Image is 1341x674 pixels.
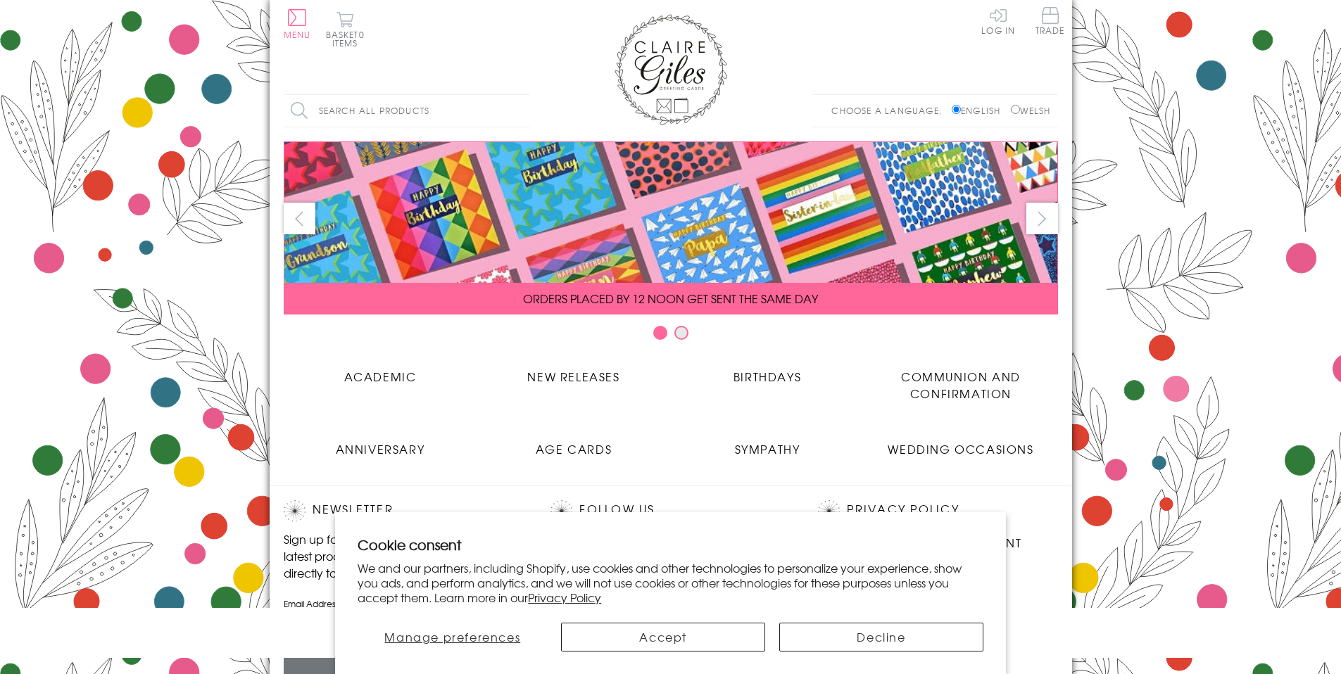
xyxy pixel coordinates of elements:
button: Decline [779,623,983,651]
span: Academic [344,368,417,385]
label: Email Address [284,597,523,610]
span: 0 items [332,28,365,49]
button: Menu [284,9,311,39]
span: New Releases [527,368,619,385]
a: Birthdays [671,357,864,385]
span: ORDERS PLACED BY 12 NOON GET SENT THE SAME DAY [523,290,818,307]
a: Sympathy [671,430,864,457]
span: Manage preferences [384,628,520,645]
p: Choose a language: [831,104,949,117]
a: Wedding Occasions [864,430,1058,457]
a: Log In [981,7,1015,34]
label: English [952,104,1007,117]
button: Carousel Page 1 (Current Slide) [653,326,667,340]
button: next [1026,203,1058,234]
span: Birthdays [734,368,801,385]
p: Sign up for our newsletter to receive the latest product launches, news and offers directly to yo... [284,530,523,581]
a: New Releases [477,357,671,385]
a: Communion and Confirmation [864,357,1058,402]
span: Age Cards [536,440,612,457]
a: Academic [284,357,477,385]
button: Accept [561,623,765,651]
div: Carousel Pagination [284,325,1058,347]
p: We and our partners, including Shopify, use cookies and other technologies to personalize your ex... [358,561,983,604]
span: Menu [284,28,311,41]
a: Privacy Policy [847,500,959,519]
span: Wedding Occasions [888,440,1033,457]
button: Carousel Page 2 [674,326,688,340]
input: Welsh [1011,105,1020,114]
h2: Follow Us [550,500,790,521]
input: English [952,105,961,114]
input: Search [516,95,530,127]
span: Communion and Confirmation [901,368,1021,402]
button: prev [284,203,315,234]
h2: Newsletter [284,500,523,521]
img: Claire Giles Greetings Cards [615,14,727,125]
h2: Cookie consent [358,535,983,554]
a: Privacy Policy [528,589,601,606]
span: Sympathy [735,440,800,457]
a: Trade [1035,7,1065,37]
button: Manage preferences [358,623,547,651]
label: Welsh [1011,104,1051,117]
button: Basket0 items [326,11,365,47]
span: Anniversary [336,440,425,457]
span: Trade [1035,7,1065,34]
a: Age Cards [477,430,671,457]
input: Search all products [284,95,530,127]
a: Anniversary [284,430,477,457]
